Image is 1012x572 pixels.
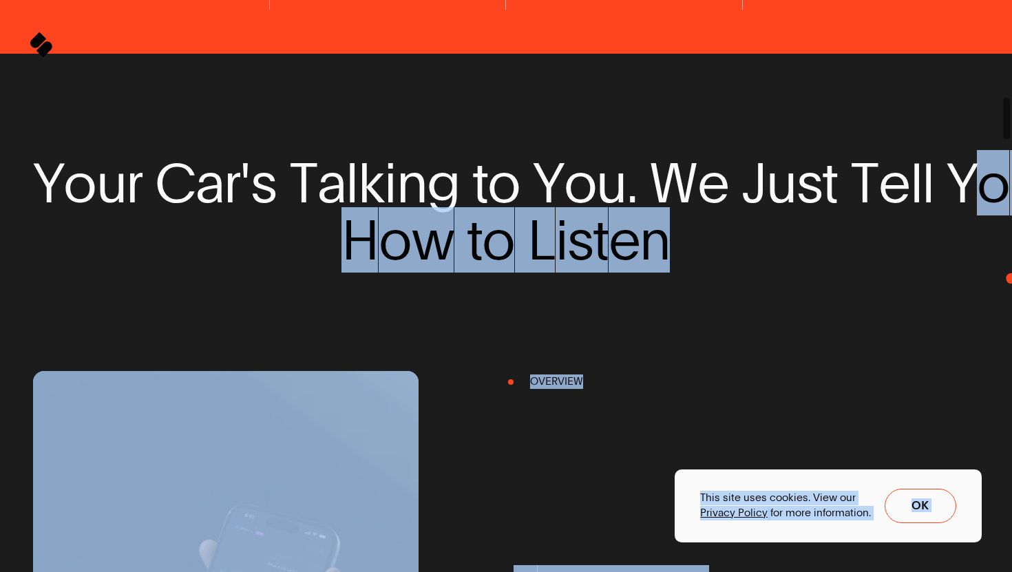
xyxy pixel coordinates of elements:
span: H [341,212,378,269]
span: o [487,155,520,212]
span: o [379,212,411,269]
span: s [797,155,822,212]
span: L [527,212,555,269]
span: i [384,155,396,212]
span: l [346,155,357,212]
span: . [626,155,637,212]
span: u [596,155,626,212]
span: ' [240,155,250,212]
span: o [482,212,514,269]
span: e [697,155,728,212]
span: a [196,155,224,212]
span: t [593,212,608,269]
span: e [609,212,640,269]
p: This site uses cookies. View our for more information. [700,491,871,520]
span: n [640,212,670,269]
span: C [155,155,195,212]
button: Ok [885,489,956,523]
span: t [472,155,487,212]
span: Your Car's Talking to You. We Just Tell You How to Listen [33,155,979,269]
a: Privacy Policy [700,506,768,520]
span: t [822,155,837,212]
span: o [564,155,596,212]
span: u [766,155,796,212]
span: u [96,155,126,212]
span: n [397,155,427,212]
span: s [567,212,593,269]
span: l [922,155,934,212]
span: Ok [911,500,929,512]
span: l [910,155,922,212]
span: T [289,155,317,212]
span: r [126,155,142,212]
span: t [467,212,482,269]
span: o [977,155,1009,212]
span: J [741,155,766,212]
span: o [63,155,96,212]
span: k [358,155,384,212]
span: i [556,212,567,269]
span: e [878,155,909,212]
span: a [317,155,346,212]
span: W [649,155,697,212]
span: Y [947,155,977,212]
span: w [411,212,454,269]
span: s [251,155,276,212]
span: g [427,155,459,212]
span: Y [533,155,563,212]
span: r [224,155,240,212]
span: T [850,155,878,212]
span: Y [33,155,63,212]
